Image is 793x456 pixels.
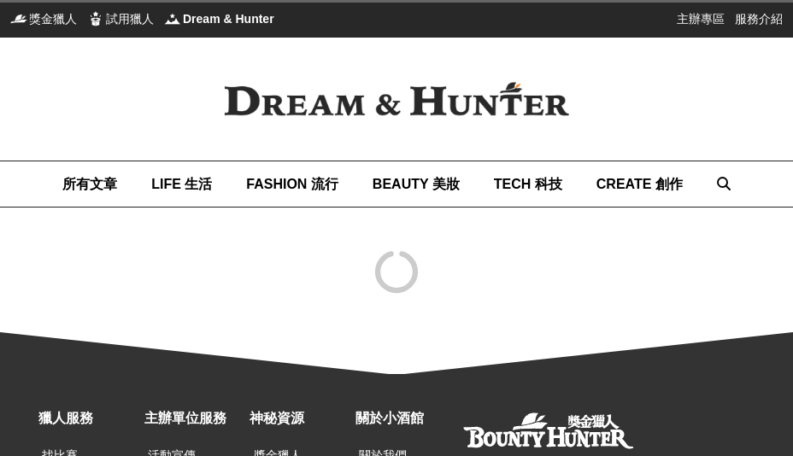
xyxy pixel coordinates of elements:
a: 獎金獵人獎金獵人 [10,10,77,27]
img: Dream & Hunter [164,10,181,27]
div: 獵人服務 [38,408,136,429]
a: 主辦專區 [677,10,725,27]
div: 神秘資源 [250,408,347,429]
a: Dream & HunterDream & Hunter [164,10,274,27]
span: CREATE 創作 [596,177,683,191]
span: 試用獵人 [106,10,154,27]
div: 關於小酒館 [355,408,453,429]
a: FASHION 流行 [246,161,338,207]
img: 獎金獵人 [10,10,27,27]
span: TECH 科技 [494,177,562,191]
a: CREATE 創作 [596,161,683,207]
span: LIFE 生活 [151,177,212,191]
span: BEAUTY 美妝 [373,177,460,191]
img: Dream & Hunter [203,61,590,137]
a: 試用獵人試用獵人 [87,10,154,27]
a: 服務介紹 [735,10,783,27]
a: LIFE 生活 [151,161,212,207]
a: 所有文章 [62,161,117,207]
a: 獎金獵人 [463,412,634,449]
a: BEAUTY 美妝 [373,161,460,207]
span: 所有文章 [62,177,117,191]
img: 試用獵人 [87,10,104,27]
span: Dream & Hunter [183,10,274,27]
div: 主辦單位服務 [144,408,242,429]
span: 獎金獵人 [29,10,77,27]
span: FASHION 流行 [246,177,338,191]
a: TECH 科技 [494,161,562,207]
